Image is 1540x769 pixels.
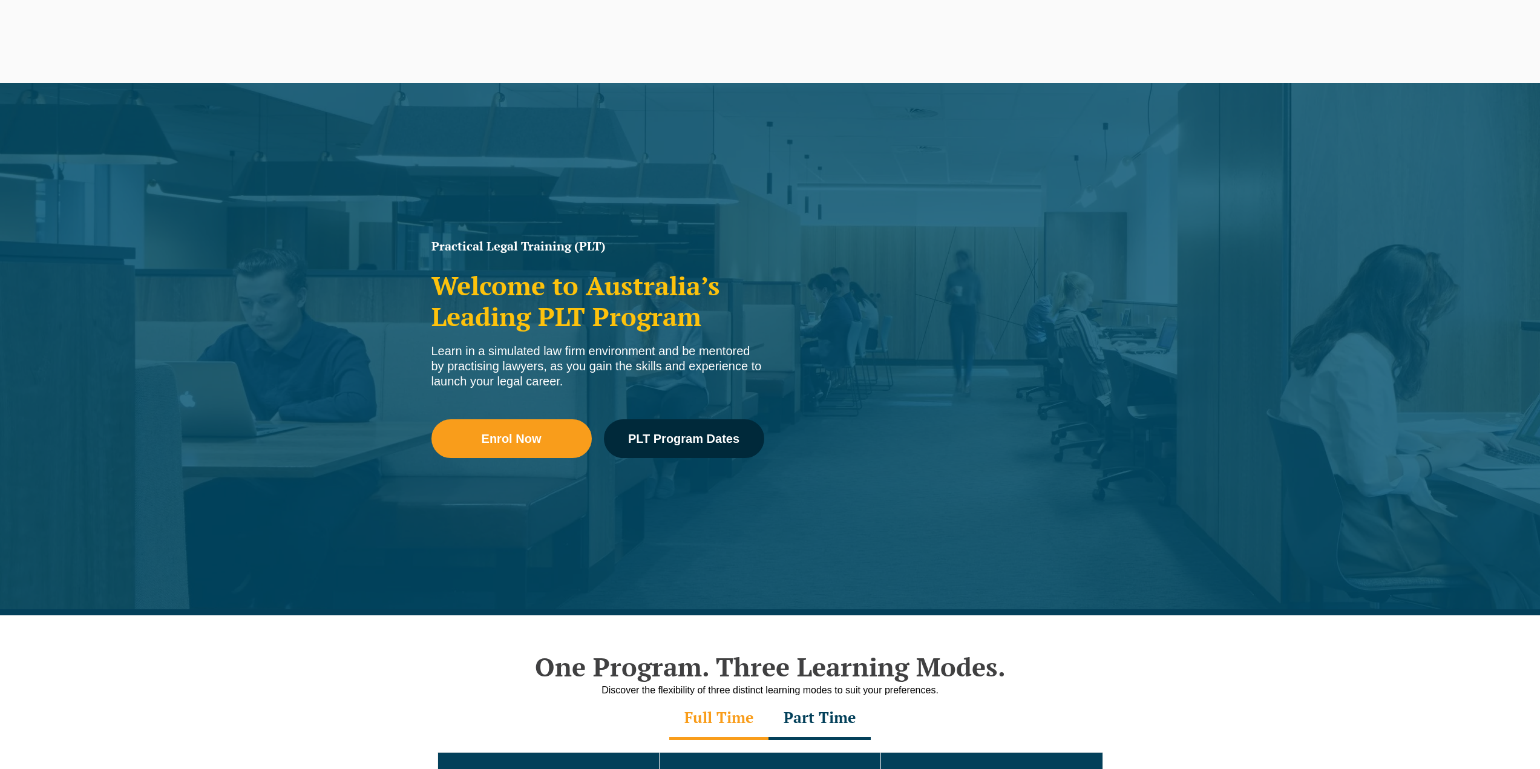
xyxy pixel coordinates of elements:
[604,419,764,458] a: PLT Program Dates
[768,698,871,740] div: Part Time
[425,682,1115,698] div: Discover the flexibility of three distinct learning modes to suit your preferences.
[431,270,764,332] h2: Welcome to Australia’s Leading PLT Program
[628,433,739,445] span: PLT Program Dates
[431,419,592,458] a: Enrol Now
[425,652,1115,682] h2: One Program. Three Learning Modes.
[669,698,768,740] div: Full Time
[482,433,542,445] span: Enrol Now
[431,344,764,389] div: Learn in a simulated law firm environment and be mentored by practising lawyers, as you gain the ...
[431,240,764,252] h1: Practical Legal Training (PLT)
